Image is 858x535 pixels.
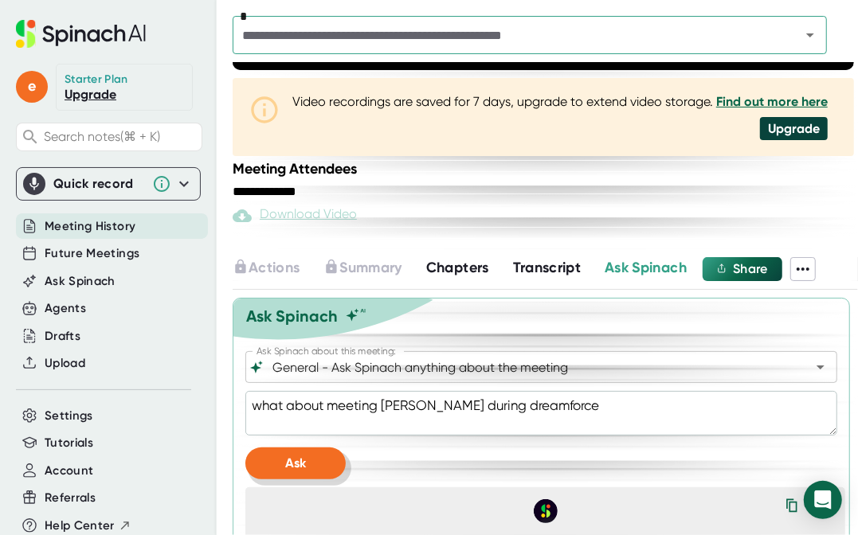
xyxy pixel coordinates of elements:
[703,257,782,281] button: Share
[45,244,139,263] button: Future Meetings
[45,434,93,452] button: Tutorials
[45,299,86,318] button: Agents
[16,71,48,103] span: e
[245,447,346,479] button: Ask
[45,272,116,291] button: Ask Spinach
[716,94,828,109] a: Find out more here
[45,517,115,535] span: Help Center
[605,259,687,276] span: Ask Spinach
[23,168,194,200] div: Quick record
[45,327,80,346] button: Drafts
[269,356,786,378] input: What can we do to help?
[799,24,821,46] button: Open
[233,160,858,178] div: Meeting Attendees
[426,257,489,279] button: Chapters
[53,176,144,192] div: Quick record
[339,259,402,276] span: Summary
[426,259,489,276] span: Chapters
[45,354,85,373] button: Upload
[45,217,135,236] button: Meeting History
[233,206,357,225] div: Download Video
[513,259,582,276] span: Transcript
[733,261,768,276] span: Share
[45,462,93,480] button: Account
[65,87,116,102] a: Upgrade
[246,307,338,326] div: Ask Spinach
[760,117,828,140] div: Upgrade
[323,257,425,281] div: Upgrade to access
[45,517,131,535] button: Help Center
[45,489,96,507] button: Referrals
[323,257,402,279] button: Summary
[65,72,128,87] div: Starter Plan
[45,407,93,425] button: Settings
[44,129,198,144] span: Search notes (⌘ + K)
[249,259,300,276] span: Actions
[605,257,687,279] button: Ask Spinach
[245,391,837,435] textarea: what about meeting [PERSON_NAME] during dreamforce
[285,455,306,471] span: Ask
[292,94,828,109] div: Video recordings are saved for 7 days, upgrade to extend video storage.
[809,356,832,378] button: Open
[513,257,582,279] button: Transcript
[233,257,300,279] button: Actions
[804,481,842,519] div: Open Intercom Messenger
